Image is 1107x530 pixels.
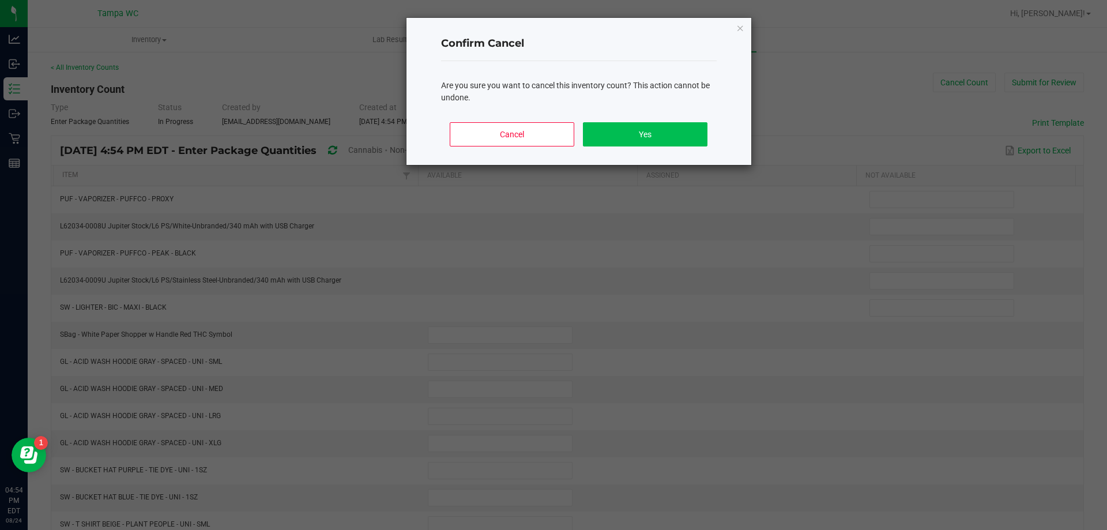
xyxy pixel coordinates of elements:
iframe: Resource center unread badge [34,436,48,450]
div: Are you sure you want to cancel this inventory count? This action cannot be undone. [441,80,717,104]
button: Close [736,21,744,35]
button: Yes [583,122,707,146]
iframe: Resource center [12,438,46,472]
h4: Confirm Cancel [441,36,717,51]
button: Cancel [450,122,574,146]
